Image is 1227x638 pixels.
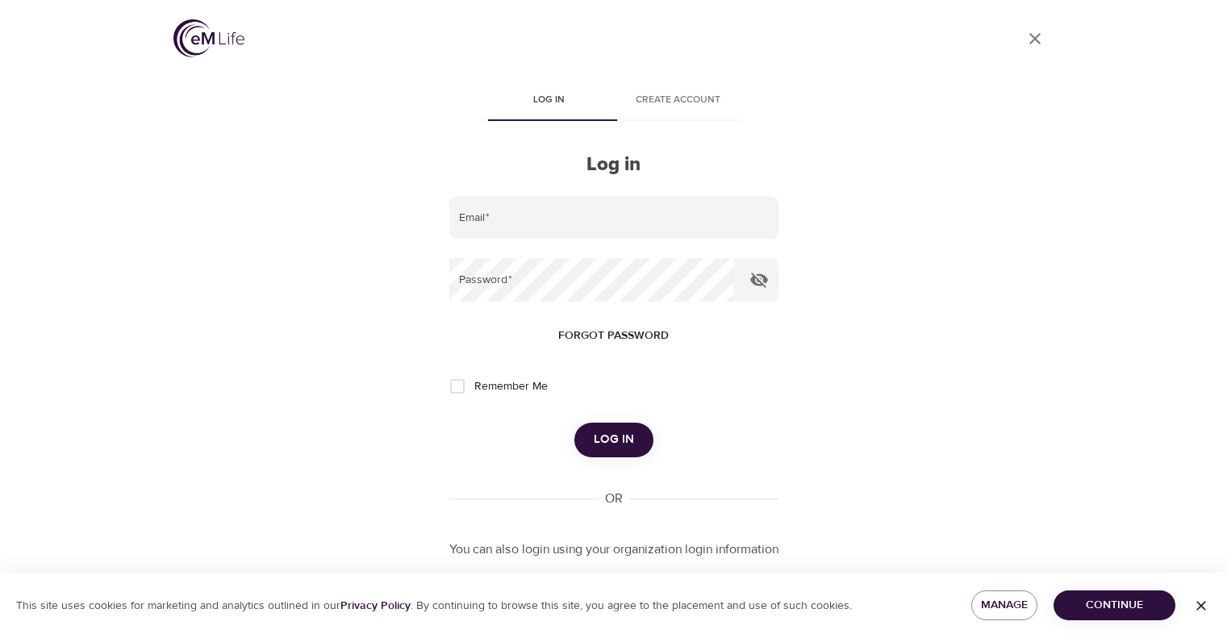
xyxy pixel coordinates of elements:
button: Manage [971,590,1038,620]
div: disabled tabs example [449,82,778,121]
button: Forgot password [552,321,675,351]
a: Privacy Policy [340,598,411,613]
img: logo [173,19,244,57]
span: Continue [1066,595,1162,615]
button: Continue [1054,590,1175,620]
p: You can also login using your organization login information [449,540,778,559]
button: Log in [574,423,653,457]
span: Manage [984,595,1025,615]
h2: Log in [449,153,778,177]
span: Remember Me [474,378,548,395]
div: OR [599,490,629,508]
a: close [1016,19,1054,58]
span: Log in [594,429,634,450]
span: Log in [495,92,604,109]
span: Forgot password [558,326,669,346]
span: Create account [624,92,733,109]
